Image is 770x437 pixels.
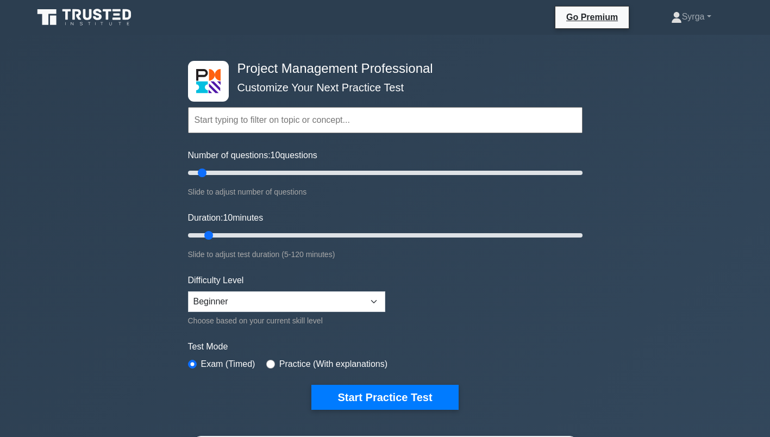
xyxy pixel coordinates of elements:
div: Choose based on your current skill level [188,314,385,327]
div: Slide to adjust number of questions [188,185,583,198]
a: Go Premium [560,10,624,24]
h4: Project Management Professional [233,61,529,77]
label: Duration: minutes [188,211,264,224]
a: Syrga [645,6,737,28]
button: Start Practice Test [311,385,458,410]
label: Number of questions: questions [188,149,317,162]
span: 10 [223,213,233,222]
label: Difficulty Level [188,274,244,287]
input: Start typing to filter on topic or concept... [188,107,583,133]
span: 10 [271,151,280,160]
div: Slide to adjust test duration (5-120 minutes) [188,248,583,261]
label: Test Mode [188,340,583,353]
label: Practice (With explanations) [279,358,387,371]
label: Exam (Timed) [201,358,255,371]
